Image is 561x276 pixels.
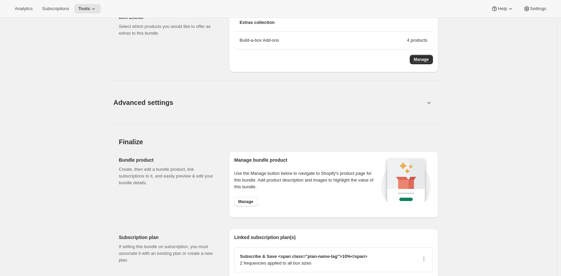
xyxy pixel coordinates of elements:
[119,138,438,146] h2: Finalize
[410,55,433,64] button: Manage
[234,234,433,241] h2: Linked subscription plan(s)
[119,234,218,241] h2: Subscription plan
[240,253,367,260] p: Subscribe & Save <span class="plan-name-tag">10%</span>
[42,6,69,11] span: Subscriptions
[38,4,73,13] button: Subscriptions
[234,197,257,206] button: Manage
[240,260,367,267] p: 2 frequencies applied to all box sizes
[15,6,33,11] span: Analytics
[498,6,507,11] span: Help
[407,37,428,44] div: 4 products
[530,6,546,11] span: Settings
[240,19,275,26] span: Extras collection
[119,243,218,264] p: If selling this bundle on subscription, you must associate it with an existing plan or create a n...
[119,166,218,186] p: Create, then edit a bundle product, link subscriptions to it, and easily preview & edit your bund...
[487,4,518,13] button: Help
[234,170,379,190] p: Use the Manage button below to navigate to Shopify’s product page for this bundle. Add product de...
[119,23,218,37] p: Select which products you would like to offer as extras to this bundle.
[78,6,90,11] span: Tools
[119,157,218,163] h2: Bundle product
[240,37,407,44] div: Build-a-box Add-ons
[414,57,429,62] span: Manage
[519,4,550,13] button: Settings
[114,97,173,108] span: Advanced settings
[110,89,429,115] button: Advanced settings
[238,199,253,204] span: Manage
[11,4,37,13] button: Analytics
[234,157,379,163] h2: Manage bundle product
[74,4,101,13] button: Tools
